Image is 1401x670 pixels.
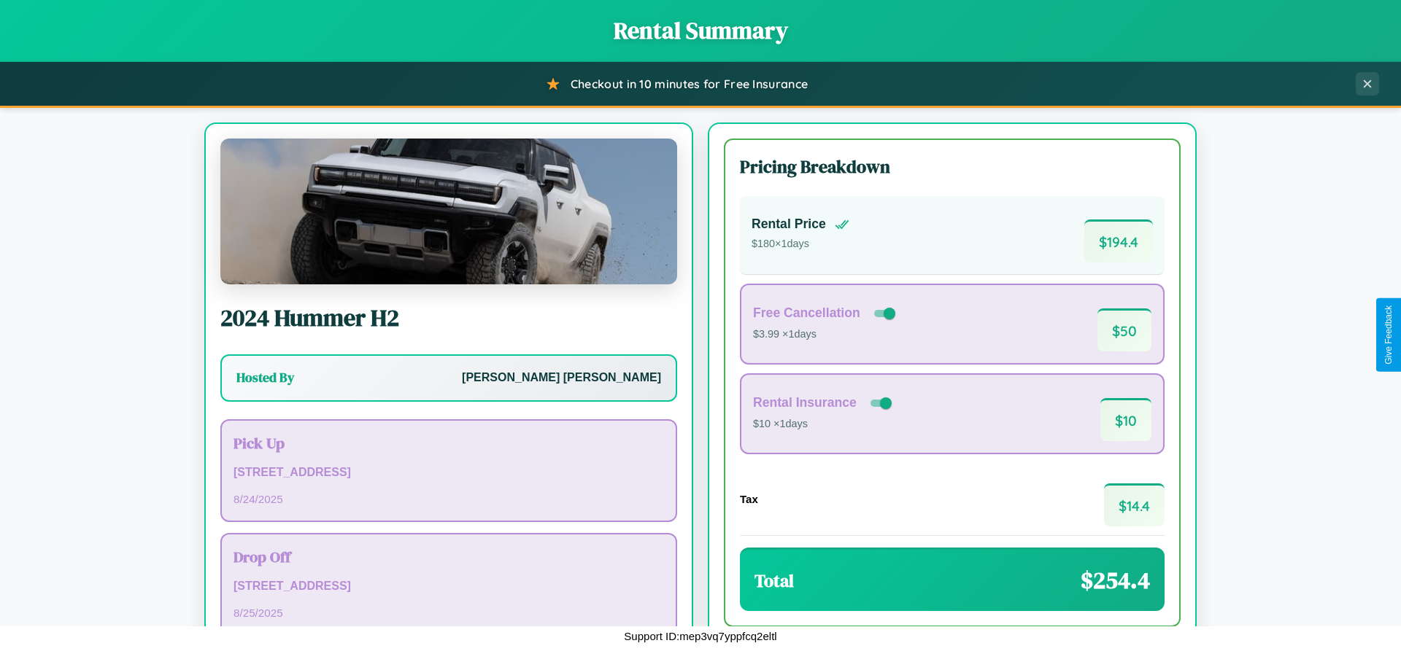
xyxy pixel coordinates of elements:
p: 8 / 25 / 2025 [233,603,664,623]
h3: Total [754,569,794,593]
h3: Pricing Breakdown [740,155,1165,179]
h4: Rental Insurance [753,395,857,410]
h2: 2024 Hummer H2 [220,302,677,334]
span: $ 50 [1097,308,1151,351]
span: $ 14.4 [1104,483,1165,526]
h1: Rental Summary [15,15,1386,47]
span: $ 194.4 [1084,219,1153,262]
span: $ 254.4 [1081,564,1150,596]
span: Checkout in 10 minutes for Free Insurance [571,77,808,91]
span: $ 10 [1100,398,1151,441]
h3: Drop Off [233,546,664,567]
p: [PERSON_NAME] [PERSON_NAME] [462,367,661,389]
p: $ 180 × 1 days [752,235,849,254]
h4: Free Cancellation [753,305,860,321]
p: $3.99 × 1 days [753,325,898,344]
h3: Hosted By [236,369,294,386]
p: 8 / 24 / 2025 [233,489,664,509]
p: Support ID: mep3vq7yppfcq2eltl [624,626,776,646]
img: Hummer H2 [220,139,677,284]
h4: Rental Price [752,217,826,232]
p: [STREET_ADDRESS] [233,576,664,597]
h3: Pick Up [233,432,664,453]
div: Give Feedback [1383,305,1394,365]
p: $10 × 1 days [753,415,895,434]
p: [STREET_ADDRESS] [233,462,664,483]
h4: Tax [740,493,758,505]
